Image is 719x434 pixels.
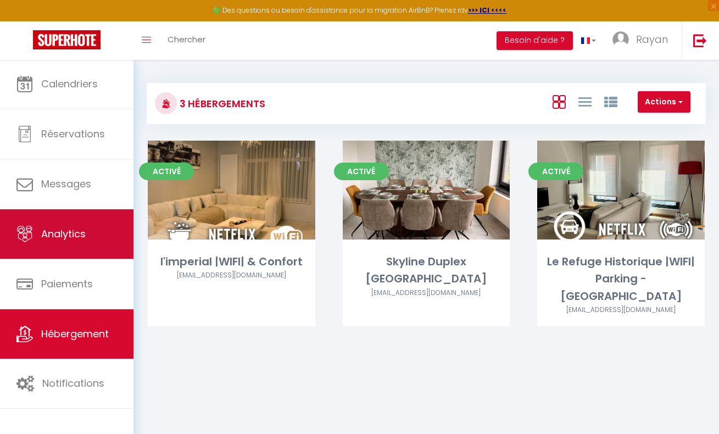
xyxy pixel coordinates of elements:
[638,91,690,113] button: Actions
[537,305,705,315] div: Airbnb
[604,21,682,60] a: ... Rayan
[41,77,98,91] span: Calendriers
[528,163,583,180] span: Activé
[343,253,510,288] div: Skyline Duplex [GEOGRAPHIC_DATA]
[636,32,668,46] span: Rayan
[693,34,707,47] img: logout
[168,34,205,45] span: Chercher
[578,92,592,110] a: Vue en Liste
[41,227,86,241] span: Analytics
[604,92,617,110] a: Vue par Groupe
[468,5,506,15] a: >>> ICI <<<<
[343,288,510,298] div: Airbnb
[177,91,265,116] h3: 3 Hébergements
[148,253,315,270] div: l'imperial |WIFI| & Confort
[537,253,705,305] div: Le Refuge Historique |WIFI| Parking - [GEOGRAPHIC_DATA]
[497,31,573,50] button: Besoin d'aide ?
[33,30,101,49] img: Super Booking
[334,163,389,180] span: Activé
[41,277,93,291] span: Paiements
[41,327,109,341] span: Hébergement
[41,177,91,191] span: Messages
[42,376,104,390] span: Notifications
[553,92,566,110] a: Vue en Box
[159,21,214,60] a: Chercher
[139,163,194,180] span: Activé
[612,31,629,48] img: ...
[148,270,315,281] div: Airbnb
[41,127,105,141] span: Réservations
